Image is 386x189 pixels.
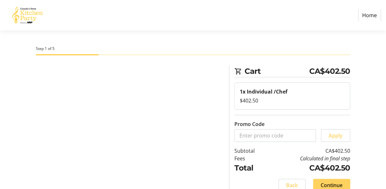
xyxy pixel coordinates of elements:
button: Apply [321,129,350,142]
td: Total [234,162,268,174]
td: CA$402.50 [268,162,350,174]
span: Cart [245,66,309,77]
div: Step 1 of 5 [36,46,350,52]
input: Enter promo code [234,129,316,142]
span: Apply [329,132,343,139]
img: Canada’s Great Kitchen Party's Logo [5,3,50,28]
span: Continue [321,181,343,189]
label: Promo Code [234,120,265,128]
a: Home [358,9,381,21]
td: CA$402.50 [268,147,350,155]
td: Calculated in final step [268,155,350,162]
span: Back [286,181,298,189]
span: CA$402.50 [309,66,350,77]
td: Fees [234,155,268,162]
strong: 1x Individual /Chef [240,88,287,95]
div: $402.50 [240,97,345,104]
td: Subtotal [234,147,268,155]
